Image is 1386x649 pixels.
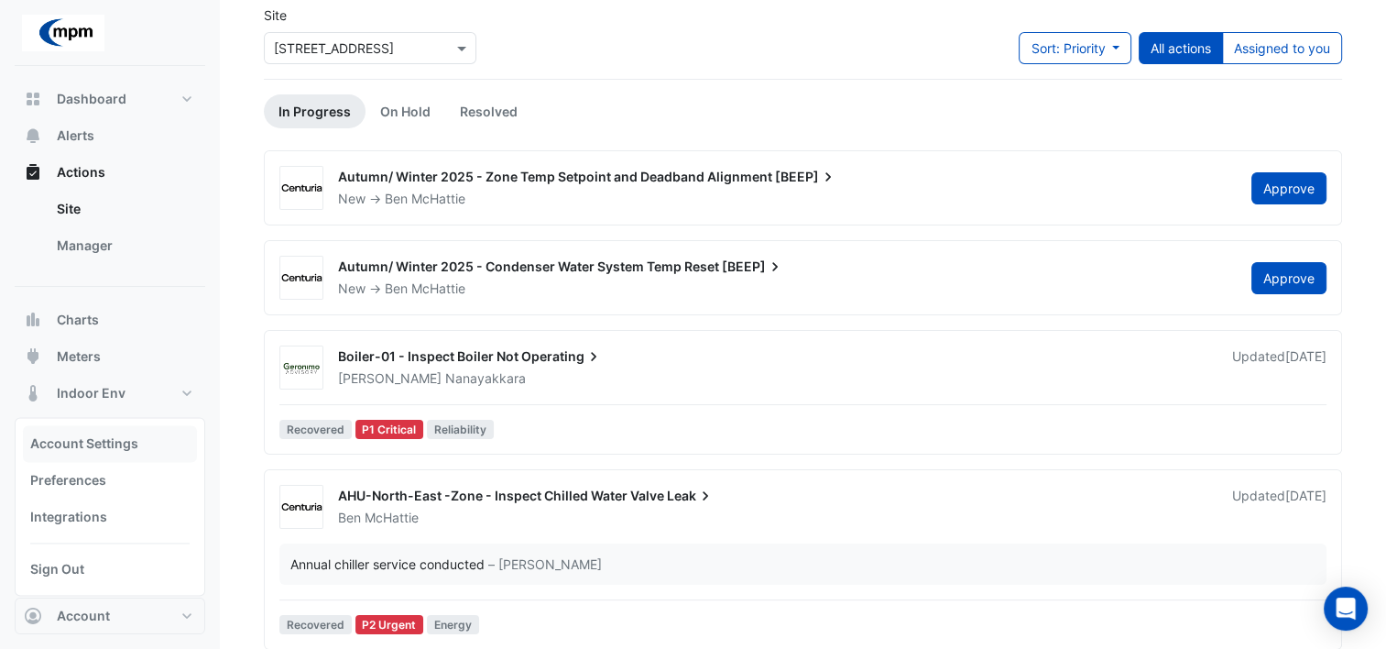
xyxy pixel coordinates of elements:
[1222,32,1342,64] button: Assigned to you
[24,347,42,366] app-icon: Meters
[15,412,205,448] button: Reports
[15,338,205,375] button: Meters
[411,190,465,208] span: McHattie
[24,163,42,181] app-icon: Actions
[15,375,205,412] button: Indoor Env
[488,555,602,574] span: – [PERSON_NAME]
[338,510,361,525] span: Ben
[775,168,837,186] span: [BEEP]
[57,126,94,145] span: Alerts
[338,348,518,364] span: Boiler-01 - Inspect Boiler Not
[355,420,424,439] div: P1 Critical
[1139,32,1223,64] button: All actions
[15,117,205,154] button: Alerts
[427,420,494,439] span: Reliability
[369,191,381,206] span: ->
[445,369,526,388] span: Nanayakkara
[338,280,366,296] span: New
[1251,262,1326,294] button: Approve
[411,280,465,298] span: McHattie
[445,94,532,128] a: Resolved
[42,227,205,264] a: Manager
[1232,487,1326,527] div: Updated
[280,180,322,198] img: Centuria
[24,384,42,402] app-icon: Indoor Env
[365,509,419,527] span: McHattie
[23,462,197,499] a: Preferences
[279,615,352,634] span: Recovered
[1251,172,1326,204] button: Approve
[22,15,104,51] img: Company Logo
[24,311,42,329] app-icon: Charts
[1285,488,1326,503] span: Fri 30-May-2025 10:02 AWST
[338,488,664,503] span: AHU-North-East -Zone - Inspect Chilled Water Valve
[1263,181,1315,196] span: Approve
[23,551,197,588] a: Sign Out
[338,169,772,184] span: Autumn/ Winter 2025 - Zone Temp Setpoint and Deadband Alignment
[57,607,110,625] span: Account
[1324,587,1368,631] div: Open Intercom Messenger
[369,280,381,296] span: ->
[15,81,205,117] button: Dashboard
[1263,270,1315,286] span: Approve
[280,499,322,517] img: Centuria
[521,347,603,366] span: Operating
[264,5,287,25] label: Site
[24,90,42,108] app-icon: Dashboard
[57,90,126,108] span: Dashboard
[1285,348,1326,364] span: Fri 30-May-2025 09:30 AWST
[57,311,99,329] span: Charts
[338,370,442,386] span: [PERSON_NAME]
[15,598,205,634] button: Account
[385,280,408,296] span: Ben
[23,425,197,462] a: Account Settings
[279,420,352,439] span: Recovered
[15,417,205,596] div: Account
[667,487,715,505] span: Leak
[42,191,205,227] a: Site
[366,94,445,128] a: On Hold
[290,555,485,574] div: Annual chiller service conducted
[23,499,197,535] a: Integrations
[1232,347,1326,388] div: Updated
[15,302,205,338] button: Charts
[338,258,719,274] span: Autumn/ Winter 2025 - Condenser Water System Temp Reset
[385,191,408,206] span: Ben
[1031,40,1105,56] span: Sort: Priority
[355,615,424,634] div: P2 Urgent
[57,163,105,181] span: Actions
[15,154,205,191] button: Actions
[1019,32,1131,64] button: Sort: Priority
[264,94,366,128] a: In Progress
[24,126,42,145] app-icon: Alerts
[57,347,101,366] span: Meters
[280,269,322,288] img: Centuria
[338,191,366,206] span: New
[15,191,205,271] div: Actions
[722,258,784,276] span: [BEEP]
[280,359,322,378] img: Geronimo Advisory
[57,384,126,402] span: Indoor Env
[427,615,479,634] span: Energy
